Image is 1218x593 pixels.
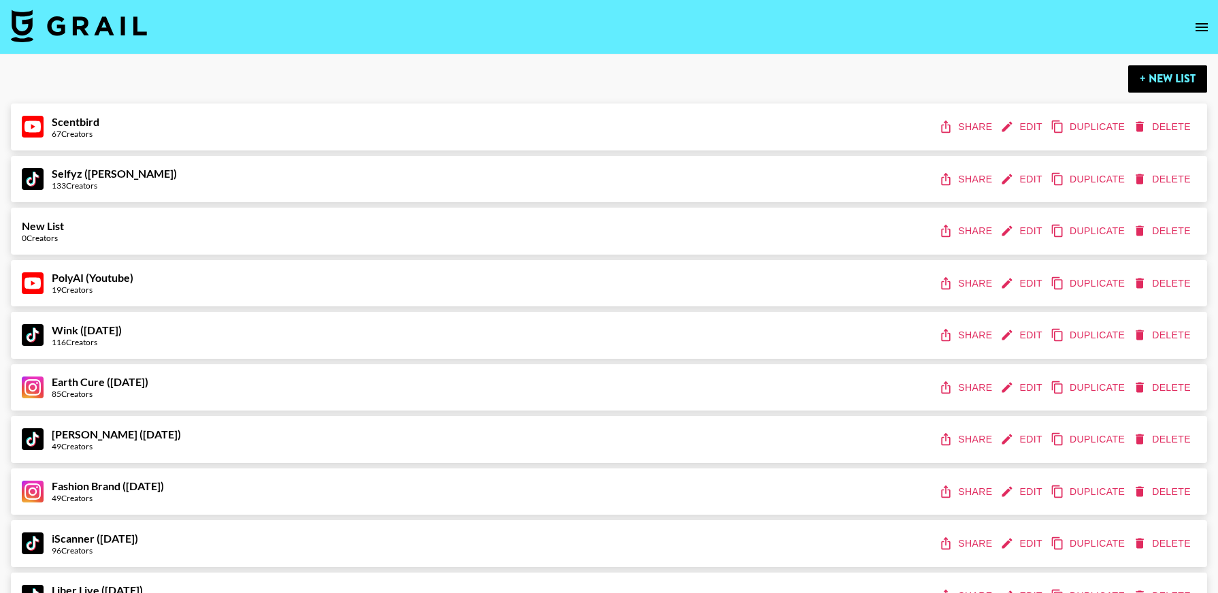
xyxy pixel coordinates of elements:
[936,479,998,504] button: share
[52,180,177,191] div: 133 Creators
[11,10,147,42] img: Grail Talent
[22,324,44,346] img: TikTok
[1130,271,1196,296] button: delete
[52,323,122,336] strong: Wink ([DATE])
[998,114,1048,140] button: edit
[52,493,164,503] div: 49 Creators
[1130,323,1196,348] button: delete
[936,531,998,556] button: share
[1130,531,1196,556] button: delete
[1048,167,1130,192] button: duplicate
[52,115,99,128] strong: Scentbird
[998,427,1048,452] button: edit
[1128,65,1207,93] button: + New List
[1048,375,1130,400] button: duplicate
[1048,114,1130,140] button: duplicate
[52,129,99,139] div: 67 Creators
[52,428,181,440] strong: [PERSON_NAME] ([DATE])
[936,375,998,400] button: share
[22,428,44,450] img: TikTok
[998,271,1048,296] button: edit
[1048,479,1130,504] button: duplicate
[998,167,1048,192] button: edit
[998,375,1048,400] button: edit
[52,545,138,556] div: 96 Creators
[1130,375,1196,400] button: delete
[936,323,998,348] button: share
[1048,427,1130,452] button: duplicate
[1188,14,1215,41] button: open drawer
[1048,531,1130,556] button: duplicate
[1130,167,1196,192] button: delete
[1130,114,1196,140] button: delete
[998,219,1048,244] button: edit
[998,323,1048,348] button: edit
[52,167,177,180] strong: Selfyz ([PERSON_NAME])
[52,441,181,451] div: 49 Creators
[52,271,133,284] strong: PolyAI (Youtube)
[998,479,1048,504] button: edit
[22,168,44,190] img: TikTok
[22,116,44,138] img: YouTube
[1130,479,1196,504] button: delete
[52,375,148,388] strong: Earth Cure ([DATE])
[52,337,122,347] div: 116 Creators
[936,167,998,192] button: share
[22,272,44,294] img: YouTube
[1048,219,1130,244] button: duplicate
[1048,271,1130,296] button: duplicate
[1130,219,1196,244] button: delete
[52,285,133,295] div: 19 Creators
[52,479,164,492] strong: Fashion Brand ([DATE])
[936,427,998,452] button: share
[22,532,44,554] img: TikTok
[998,531,1048,556] button: edit
[22,233,64,243] div: 0 Creators
[1130,427,1196,452] button: delete
[936,219,998,244] button: share
[936,271,998,296] button: share
[936,114,998,140] button: share
[52,532,138,545] strong: iScanner ([DATE])
[1048,323,1130,348] button: duplicate
[52,389,148,399] div: 85 Creators
[22,376,44,398] img: Instagram
[22,219,64,232] strong: New List
[22,481,44,502] img: Instagram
